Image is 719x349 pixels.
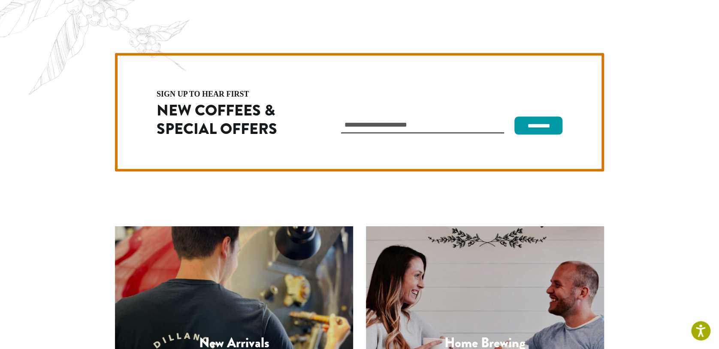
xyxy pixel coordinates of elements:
[157,90,304,97] h4: sign up to hear first
[157,101,304,138] h2: New Coffees & Special Offers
